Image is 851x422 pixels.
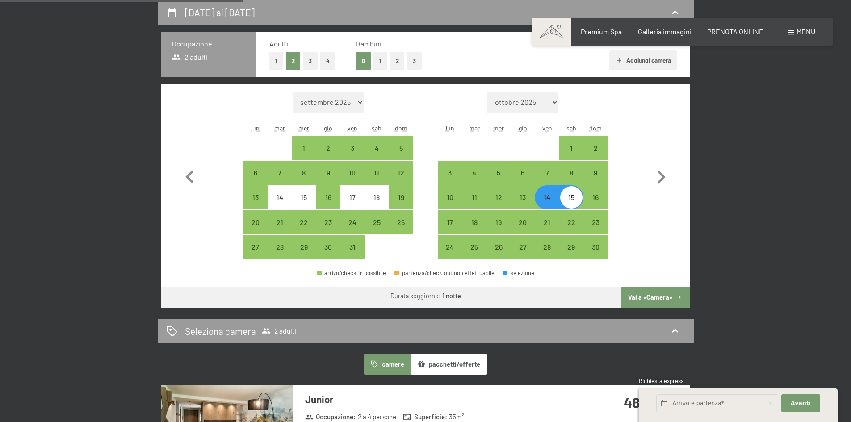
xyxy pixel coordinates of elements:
div: 11 [365,169,388,192]
div: arrivo/check-in possibile [559,136,583,160]
div: Thu Oct 30 2025 [316,235,340,259]
div: arrivo/check-in possibile [583,185,608,209]
div: Thu Oct 02 2025 [316,136,340,160]
div: 5 [487,169,510,192]
button: Aggiungi camera [609,50,677,70]
div: arrivo/check-in possibile [389,210,413,234]
div: 4 [365,145,388,167]
span: PRENOTA ONLINE [707,27,763,36]
h3: Occupazione [172,39,246,49]
div: Thu Nov 13 2025 [511,185,535,209]
div: 28 [536,243,558,266]
div: Mon Nov 03 2025 [438,161,462,185]
h2: [DATE] al [DATE] [185,7,255,18]
div: Fri Nov 07 2025 [535,161,559,185]
h2: Seleziona camera [185,325,256,338]
span: 2 adulti [172,52,208,62]
abbr: mercoledì [298,124,309,132]
div: 6 [244,169,267,192]
span: Galleria immagini [638,27,692,36]
div: arrivo/check-in possibile [559,210,583,234]
button: 0 [356,52,371,70]
div: 7 [268,169,291,192]
div: arrivo/check-in possibile [511,235,535,259]
div: Wed Oct 29 2025 [292,235,316,259]
span: Richiesta express [639,377,683,384]
button: 2 [286,52,301,70]
div: 25 [463,243,486,266]
abbr: lunedì [251,124,260,132]
div: arrivo/check-in possibile [365,161,389,185]
span: Premium Spa [581,27,622,36]
div: 27 [511,243,534,266]
span: 2 adulti [262,326,297,335]
div: arrivo/check-in possibile [365,210,389,234]
button: 4 [320,52,335,70]
div: 24 [439,243,461,266]
div: 13 [511,194,534,216]
div: arrivo/check-in possibile [340,136,365,160]
div: 29 [293,243,315,266]
div: 24 [341,219,364,241]
span: 35 m² [449,412,464,422]
div: arrivo/check-in possibile [292,235,316,259]
div: arrivo/check-in possibile [268,210,292,234]
div: Fri Oct 24 2025 [340,210,365,234]
div: arrivo/check-in possibile [340,235,365,259]
abbr: domenica [589,124,602,132]
button: Avanti [781,394,820,413]
strong: 486,00 € [624,394,678,411]
div: 31 [341,243,364,266]
div: arrivo/check-in possibile [243,161,268,185]
div: Fri Oct 03 2025 [340,136,365,160]
div: Mon Oct 13 2025 [243,185,268,209]
div: 17 [439,219,461,241]
div: Sun Nov 02 2025 [583,136,608,160]
div: 9 [584,169,607,192]
div: Fri Nov 14 2025 [535,185,559,209]
div: Sat Oct 11 2025 [365,161,389,185]
abbr: venerdì [348,124,357,132]
div: 26 [390,219,412,241]
abbr: venerdì [542,124,552,132]
strong: Occupazione : [305,412,356,422]
div: arrivo/check-in possibile [292,161,316,185]
div: Tue Oct 07 2025 [268,161,292,185]
div: Sat Nov 22 2025 [559,210,583,234]
span: 2 a 4 persone [358,412,396,422]
div: Thu Nov 27 2025 [511,235,535,259]
div: 2 [317,145,340,167]
button: 3 [407,52,422,70]
div: 21 [268,219,291,241]
div: Wed Nov 26 2025 [486,235,511,259]
div: Durata soggiorno: [390,292,461,301]
div: Sun Oct 05 2025 [389,136,413,160]
div: Sat Nov 29 2025 [559,235,583,259]
div: 8 [293,169,315,192]
div: 3 [439,169,461,192]
div: arrivo/check-in possibile [535,210,559,234]
div: Mon Nov 24 2025 [438,235,462,259]
div: 13 [244,194,267,216]
button: Mese successivo [648,92,674,259]
div: Mon Nov 10 2025 [438,185,462,209]
div: Tue Nov 25 2025 [462,235,486,259]
div: 30 [584,243,607,266]
div: 20 [244,219,267,241]
div: arrivo/check-in possibile [583,161,608,185]
div: arrivo/check-in possibile [316,235,340,259]
div: Mon Oct 27 2025 [243,235,268,259]
div: arrivo/check-in possibile [511,161,535,185]
div: Fri Nov 21 2025 [535,210,559,234]
div: Fri Nov 28 2025 [535,235,559,259]
div: arrivo/check-in possibile [292,210,316,234]
div: arrivo/check-in possibile [316,210,340,234]
abbr: lunedì [446,124,454,132]
button: pacchetti/offerte [411,354,487,374]
div: arrivo/check-in possibile [583,235,608,259]
div: 14 [536,194,558,216]
span: Adulti [269,39,288,48]
div: arrivo/check-in non effettuabile [268,185,292,209]
div: arrivo/check-in possibile [268,235,292,259]
div: Sun Nov 23 2025 [583,210,608,234]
